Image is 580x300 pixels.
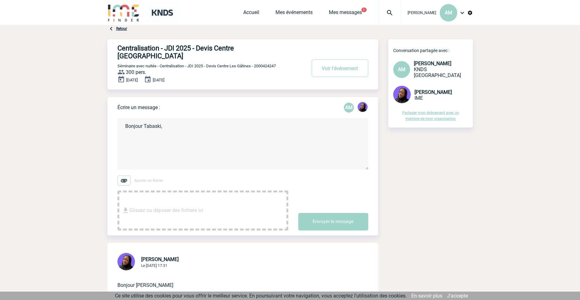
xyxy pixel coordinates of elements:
img: 131349-0.png [358,102,368,112]
a: Mes événements [275,9,313,18]
span: Le [DATE] 17:31 [141,264,167,268]
span: Séminaire avec nuitée - Centralisation - JDI 2025 - Devis Centre Les Gâtines - 2000424247 [117,64,276,68]
button: Voir l'événement [312,60,368,77]
a: Partager mon événement avec un membre de mon organisation [402,111,459,121]
p: Écrire un message : [117,104,160,110]
p: AM [344,103,354,113]
button: 1 [361,7,367,12]
h4: Centralisation - JDI 2025 - Devis Centre [GEOGRAPHIC_DATA] [117,44,288,60]
span: [PERSON_NAME] [414,60,451,66]
span: [PERSON_NAME] [414,89,452,95]
span: IME [414,95,423,101]
div: Tabaski THIAM [358,102,368,113]
a: Mes messages [329,9,362,18]
a: Accueil [243,9,259,18]
span: AM [398,66,405,72]
span: [DATE] [153,78,164,82]
span: KNDS [GEOGRAPHIC_DATA] [414,66,461,78]
div: Aurélie MORO [344,103,354,113]
img: file_download.svg [122,207,129,214]
span: Ce site utilise des cookies pour vous offrir le meilleur service. En poursuivant votre navigation... [115,293,407,299]
span: 300 pers. [126,69,146,75]
span: [PERSON_NAME] [141,256,179,262]
span: Ajouter un fichier [134,178,163,183]
p: Conversation partagée avec : [393,48,473,53]
a: Retour [116,27,127,31]
span: Glissez ou déposer des fichiers ici [129,195,203,226]
img: IME-Finder [107,4,140,22]
img: 131349-0.png [393,86,411,103]
span: [DATE] [126,78,138,82]
a: J'accepte [447,293,468,299]
span: AM [445,10,452,16]
span: [PERSON_NAME] [408,11,436,15]
img: 131349-0.png [117,253,135,270]
button: Envoyer le message [298,213,368,230]
a: En savoir plus [411,293,442,299]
